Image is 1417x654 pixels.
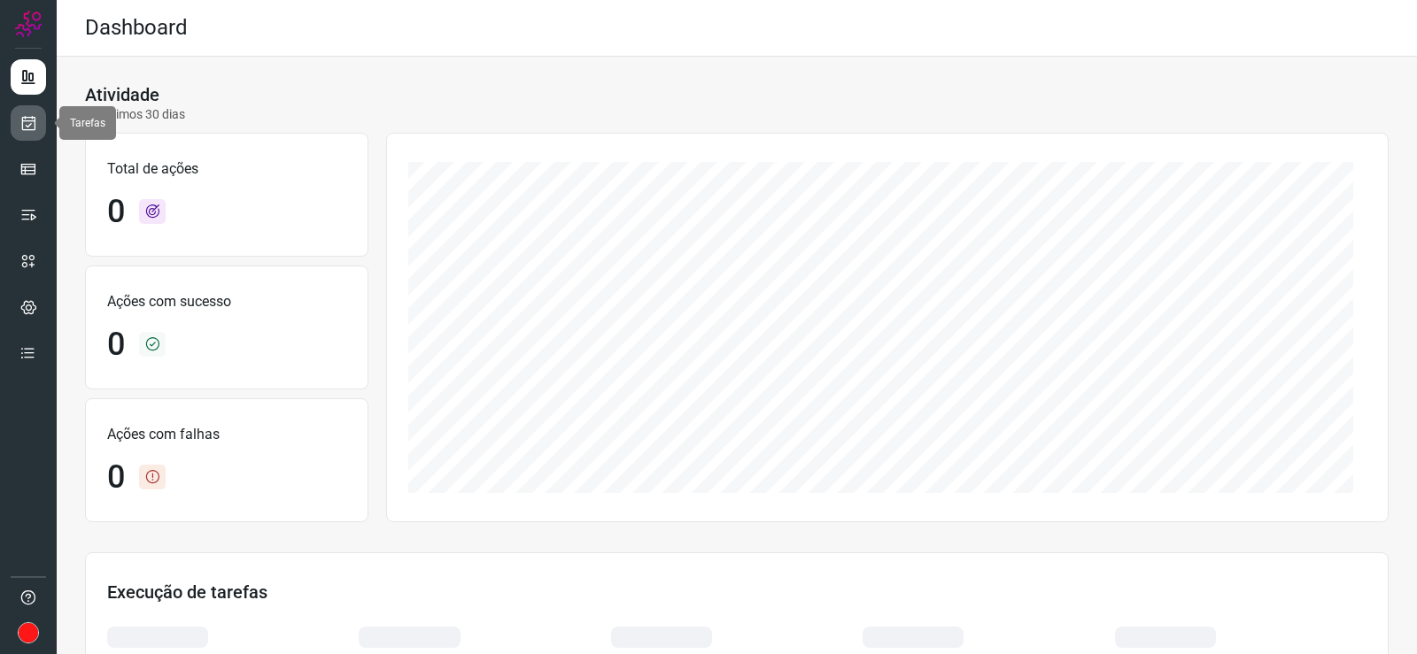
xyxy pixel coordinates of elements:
h3: Execução de tarefas [107,581,1367,603]
p: Total de ações [107,158,346,180]
h3: Atividade [85,84,159,105]
img: Logo [15,11,42,37]
p: Últimos 30 dias [85,105,185,124]
img: 08c3c19c1da11da3e9629fe120d1d015.png [18,622,39,643]
p: Ações com sucesso [107,291,346,312]
span: Tarefas [70,117,105,129]
h2: Dashboard [85,15,188,41]
h1: 0 [107,326,125,364]
h1: 0 [107,193,125,231]
p: Ações com falhas [107,424,346,445]
h1: 0 [107,458,125,496]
